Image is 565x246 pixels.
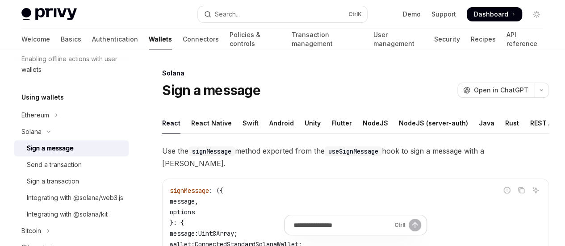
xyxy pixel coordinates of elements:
div: Solana [162,69,549,78]
a: Authentication [92,29,138,50]
span: Dashboard [474,10,508,19]
div: Java [479,113,494,133]
div: Integrating with @solana/kit [27,209,108,220]
a: Support [431,10,456,19]
a: Enabling offline actions with user wallets [14,51,129,78]
span: Use the method exported from the hook to sign a message with a [PERSON_NAME]. [162,145,549,170]
a: Integrating with @solana/web3.js [14,190,129,206]
div: Solana [21,126,42,137]
span: Ctrl K [348,11,362,18]
a: Demo [403,10,421,19]
button: Report incorrect code [501,184,513,196]
button: Toggle Solana section [14,124,129,140]
div: Send a transaction [27,159,82,170]
div: Integrating with @solana/web3.js [27,192,123,203]
div: NodeJS (server-auth) [399,113,468,133]
a: Sign a message [14,140,129,156]
div: React Native [191,113,232,133]
div: NodeJS [363,113,388,133]
span: signMessage [170,187,209,195]
h5: Using wallets [21,92,64,103]
input: Ask a question... [293,215,391,235]
button: Open in ChatGPT [457,83,534,98]
div: Sign a message [27,143,74,154]
button: Copy the contents from the code block [515,184,527,196]
button: Open search [198,6,367,22]
a: Send a transaction [14,157,129,173]
a: Welcome [21,29,50,50]
span: , [195,197,198,205]
div: Flutter [331,113,352,133]
a: Basics [61,29,81,50]
span: Open in ChatGPT [474,86,528,95]
span: message [170,197,195,205]
div: Bitcoin [21,225,41,236]
div: Search... [215,9,240,20]
a: Transaction management [292,29,363,50]
span: options [170,208,195,216]
a: Integrating with @solana/kit [14,206,129,222]
button: Toggle Ethereum section [14,107,129,123]
div: Ethereum [21,110,49,121]
div: Android [269,113,294,133]
a: Dashboard [467,7,522,21]
a: Sign a transaction [14,173,129,189]
img: light logo [21,8,77,21]
h1: Sign a message [162,82,260,98]
div: Unity [305,113,321,133]
div: React [162,113,180,133]
div: Swift [243,113,259,133]
div: Sign a transaction [27,176,79,187]
a: Security [434,29,460,50]
a: Wallets [149,29,172,50]
a: User management [373,29,423,50]
button: Toggle dark mode [529,7,544,21]
a: Connectors [183,29,219,50]
a: Policies & controls [230,29,281,50]
button: Ask AI [530,184,541,196]
div: REST API [530,113,558,133]
code: useSignMessage [325,146,382,156]
span: : ({ [209,187,223,195]
a: Recipes [470,29,495,50]
div: Rust [505,113,519,133]
button: Send message [409,219,421,231]
button: Toggle Bitcoin section [14,223,129,239]
code: signMessage [188,146,235,156]
a: API reference [506,29,544,50]
div: Enabling offline actions with user wallets [21,54,123,75]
